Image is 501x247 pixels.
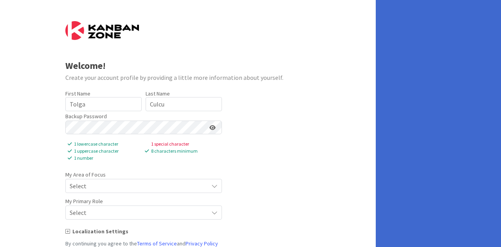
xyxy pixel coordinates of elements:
span: 1 special character [145,141,222,148]
label: Backup Password [65,112,107,121]
a: Terms of Service [137,240,177,247]
label: My Area of Focus [65,171,106,179]
img: Kanban Zone [65,21,139,40]
label: Last Name [146,90,170,97]
div: Localization Settings [65,227,311,236]
span: 1 lowercase character [68,141,145,148]
span: Select [70,180,204,191]
span: 1 number [68,155,145,162]
span: Select [70,207,204,218]
a: Privacy Policy [186,240,218,247]
label: My Primary Role [65,197,103,206]
div: Welcome! [65,59,311,73]
span: 1 uppercase character [68,148,145,155]
div: Create your account profile by providing a little more information about yourself. [65,73,311,82]
span: 8 characters minimum [145,148,222,155]
label: First Name [65,90,90,97]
